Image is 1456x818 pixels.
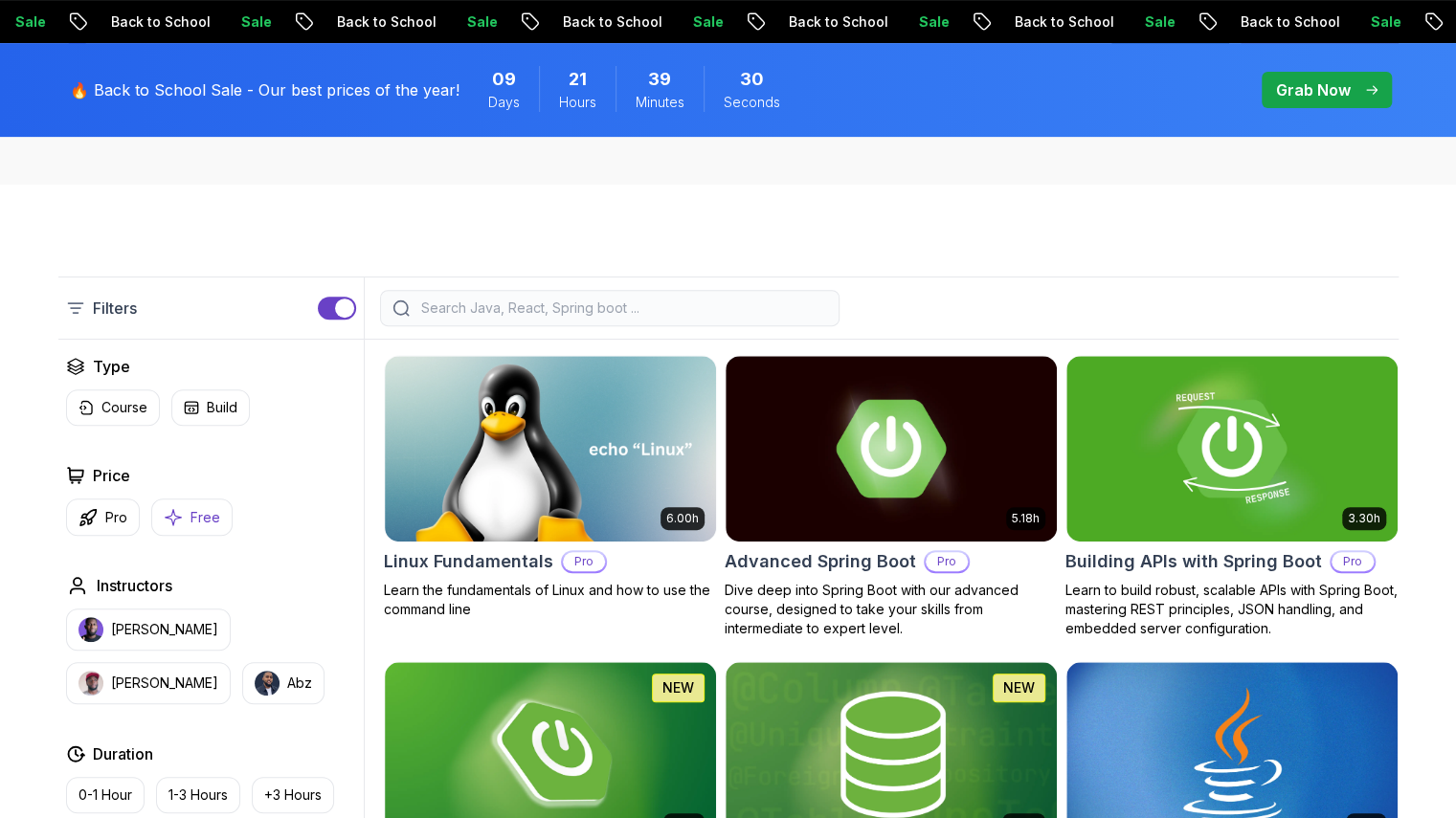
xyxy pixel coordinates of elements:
p: Pro [563,552,605,571]
p: Sale [629,12,690,32]
button: Build [171,389,250,426]
span: Seconds [724,93,780,112]
p: Pro [105,508,127,527]
img: instructor img [255,671,280,696]
p: Pro [926,552,968,571]
span: 9 Days [492,66,516,93]
button: 0-1 Hour [66,777,145,813]
span: Hours [559,93,596,112]
h2: Building APIs with Spring Boot [1065,548,1322,575]
button: +3 Hours [252,777,334,813]
p: NEW [662,678,694,697]
p: Learn the fundamentals of Linux and how to use the command line [384,581,717,619]
span: 39 Minutes [648,66,671,93]
p: NEW [1003,678,1035,697]
p: Learn to build robust, scalable APIs with Spring Boot, mastering REST principles, JSON handling, ... [1065,581,1399,638]
span: Minutes [636,93,684,112]
h2: Price [93,464,130,487]
p: Course [101,398,147,417]
button: 1-3 Hours [156,777,240,813]
button: Course [66,389,160,426]
p: 🔥 Back to School Sale - Our best prices of the year! [70,78,459,101]
p: Filters [93,297,137,320]
p: [PERSON_NAME] [111,674,218,693]
button: instructor imgAbz [242,662,325,704]
p: Dive deep into Spring Boot with our advanced course, designed to take your skills from intermedia... [725,581,1058,638]
p: Grab Now [1276,78,1351,101]
img: Advanced Spring Boot card [726,356,1057,542]
p: Back to School [1176,12,1307,32]
p: Back to School [47,12,177,32]
p: Sale [1307,12,1368,32]
h2: Linux Fundamentals [384,548,553,575]
span: Days [488,93,520,112]
button: Free [151,498,233,536]
p: 0-1 Hour [78,785,132,805]
p: Back to School [273,12,403,32]
h2: Type [93,355,130,378]
img: instructor img [78,617,103,642]
a: Linux Fundamentals card6.00hLinux FundamentalsProLearn the fundamentals of Linux and how to use t... [384,355,717,619]
button: Pro [66,498,140,536]
a: Advanced Spring Boot card5.18hAdvanced Spring BootProDive deep into Spring Boot with our advanced... [725,355,1058,638]
h2: Duration [93,742,153,765]
p: Sale [855,12,916,32]
p: Build [207,398,237,417]
p: 1-3 Hours [168,785,228,805]
p: [PERSON_NAME] [111,620,218,639]
input: Search Java, React, Spring boot ... [417,298,827,318]
img: instructor img [78,671,103,696]
span: 21 Hours [569,66,587,93]
button: instructor img[PERSON_NAME] [66,662,231,704]
p: Sale [177,12,238,32]
p: Back to School [499,12,629,32]
h2: Instructors [97,574,172,597]
p: Sale [1081,12,1142,32]
p: +3 Hours [264,785,322,805]
p: Back to School [725,12,855,32]
p: Back to School [951,12,1081,32]
button: instructor img[PERSON_NAME] [66,608,231,651]
p: 3.30h [1348,511,1380,526]
p: 6.00h [666,511,699,526]
img: Linux Fundamentals card [385,356,716,542]
p: Free [190,508,220,527]
h2: Advanced Spring Boot [725,548,916,575]
a: Building APIs with Spring Boot card3.30hBuilding APIs with Spring BootProLearn to build robust, s... [1065,355,1399,638]
span: 30 Seconds [740,66,764,93]
p: Pro [1332,552,1374,571]
img: Building APIs with Spring Boot card [1066,356,1398,542]
p: Abz [287,674,312,693]
p: 5.18h [1012,511,1040,526]
p: Sale [403,12,464,32]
